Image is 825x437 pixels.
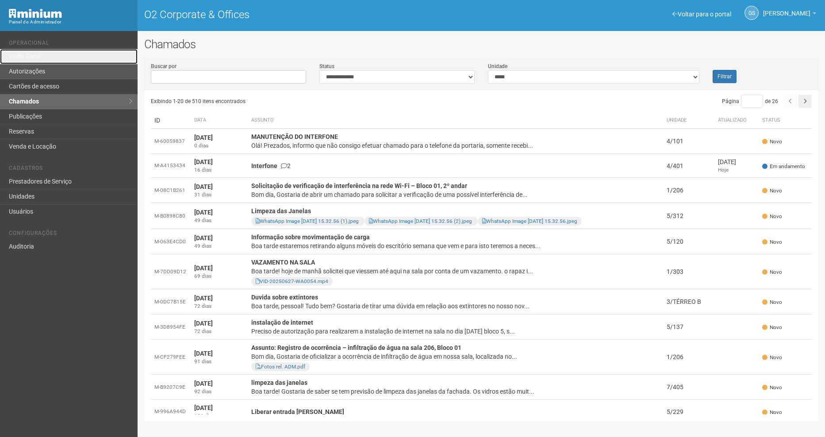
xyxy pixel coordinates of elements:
[663,229,714,254] td: 5/120
[663,178,714,203] td: 1/206
[251,182,467,189] strong: Solicitação de verificação de interferência na rede Wi-Fi – Bloco 01, 2º andar
[9,165,131,174] li: Cadastros
[251,352,660,361] div: Bom dia, Gostaria de oficializar a ocorrência de infiltração de água em nossa sala, localizada no...
[194,404,213,411] strong: [DATE]
[194,272,244,280] div: 69 dias
[663,400,714,424] td: 5/229
[194,412,244,420] div: 106 dias
[194,166,244,174] div: 16 dias
[151,112,191,129] td: ID
[718,157,755,166] div: [DATE]
[713,70,737,83] button: Filtrar
[281,162,291,169] span: 2
[251,207,311,215] strong: Limpeza das Janelas
[256,218,359,224] a: WhatsApp Image [DATE] 15.32.56 (1).jpeg
[9,230,131,239] li: Configurações
[251,344,461,351] strong: Assunto: Registro de ocorrência – infiltração de água na sala 206, Bloco 01
[762,238,782,246] span: Novo
[762,354,782,361] span: Novo
[256,278,328,284] a: VID-20250627-WA0054.mp4
[251,387,660,396] div: Boa tarde! Gostaria de saber se tem previsão de limpeza das janelas da fachada. Os vidros estão m...
[663,375,714,400] td: 7/405
[151,340,191,375] td: M-CF279FEE
[251,267,660,276] div: Boa tarde! hoje de manhã solicitei que viessem até aqui na sala por conta de um vazamento. o rapa...
[194,388,244,395] div: 92 dias
[251,259,315,266] strong: VAZAMENTO NA SALA
[194,328,244,335] div: 72 dias
[369,218,472,224] a: WhatsApp Image [DATE] 15.32.56 (2).jpeg
[714,112,759,129] th: Atualizado
[663,154,714,178] td: 4/401
[144,9,475,20] h1: O2 Corporate & Offices
[251,190,660,199] div: Bom dia, Gostaria de abrir um chamado para solicitar a verificação de uma possível interferência ...
[144,38,818,51] h2: Chamados
[151,62,177,70] label: Buscar por
[744,6,759,20] a: GS
[762,268,782,276] span: Novo
[762,299,782,306] span: Novo
[194,242,244,250] div: 49 dias
[194,350,213,357] strong: [DATE]
[251,162,277,169] strong: Interfone
[763,11,816,18] a: [PERSON_NAME]
[194,358,244,365] div: 91 dias
[9,9,62,18] img: Minium
[663,129,714,154] td: 4/101
[151,203,191,229] td: M-B0898C80
[194,264,213,272] strong: [DATE]
[663,203,714,229] td: 5/312
[151,229,191,254] td: M-063E4CD0
[251,234,370,241] strong: Informação sobre movimentação de carga
[194,217,244,224] div: 49 dias
[762,213,782,220] span: Novo
[251,141,660,150] div: Olá! Prezados, informo que não consigo efetuar chamado para o telefone da portaria, somente receb...
[663,340,714,375] td: 1/206
[194,380,213,387] strong: [DATE]
[762,163,805,170] span: Em andamento
[151,178,191,203] td: M-08C1B261
[151,154,191,178] td: M-A4153434
[663,289,714,314] td: 3/TÉRREO B
[663,254,714,289] td: 1/303
[251,408,344,415] strong: Liberar entrada [PERSON_NAME]
[151,289,191,314] td: M-0DC7B15E
[151,314,191,340] td: M-3D8954FE
[251,302,660,310] div: Boa tarde, pessoal! Tudo bem? Gostaria de tirar uma dúvida em relação aos extintores no nosso nov...
[256,364,305,370] a: Fotos rel. ADM.pdf
[672,11,731,18] a: Voltar para o portal
[251,327,660,336] div: Preciso de autorização para realizarem a instalação de internet na sala no dia [DATE] bloco 5, s...
[151,400,191,424] td: M-996A944D
[151,129,191,154] td: M-60059837
[763,1,810,17] span: Gabriela Souza
[762,187,782,195] span: Novo
[718,167,729,173] span: Hoje
[9,40,131,49] li: Operacional
[191,112,248,129] th: Data
[194,303,244,310] div: 72 dias
[488,62,507,70] label: Unidade
[248,112,663,129] th: Assunto
[194,158,213,165] strong: [DATE]
[251,133,338,140] strong: MANUTENÇÃO DO INTERFONE
[9,18,131,26] div: Painel do Administrador
[759,112,812,129] th: Status
[194,183,213,190] strong: [DATE]
[151,254,191,289] td: M-7DD09D12
[194,191,244,199] div: 31 dias
[762,409,782,416] span: Novo
[194,209,213,216] strong: [DATE]
[663,112,714,129] th: Unidade
[762,384,782,391] span: Novo
[194,295,213,302] strong: [DATE]
[251,319,313,326] strong: instalação de internet
[194,234,213,241] strong: [DATE]
[251,294,318,301] strong: Duvida sobre extintores
[762,324,782,331] span: Novo
[251,241,660,250] div: Boa tarde estaremos retirando alguns móveis do escritório semana que vem e para isto teremos a ne...
[762,138,782,146] span: Novo
[194,142,244,149] div: 0 dias
[251,379,307,386] strong: limpeza das janelas
[319,62,334,70] label: Status
[151,95,482,108] div: Exibindo 1-20 de 510 itens encontrados
[151,375,191,400] td: M-B9207C9E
